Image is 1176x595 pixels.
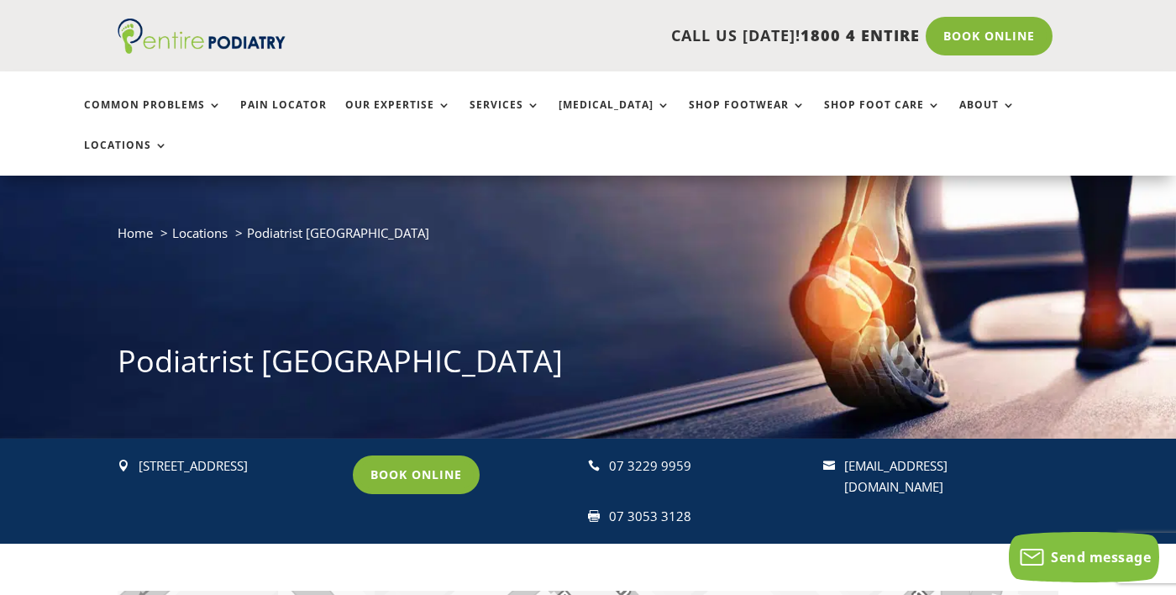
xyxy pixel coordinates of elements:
a: About [959,99,1016,135]
div: 07 3053 3128 [609,506,809,528]
span:  [588,460,600,471]
a: Common Problems [84,99,222,135]
span: 1800 4 ENTIRE [801,25,920,45]
span:  [118,460,129,471]
button: Send message [1009,532,1159,582]
a: Book Online [926,17,1053,55]
img: logo (1) [118,18,286,54]
span: Send message [1051,548,1151,566]
a: Locations [172,224,228,241]
a: Shop Footwear [689,99,806,135]
a: Our Expertise [345,99,451,135]
a: Book Online [353,455,480,494]
a: Shop Foot Care [824,99,941,135]
p: [STREET_ADDRESS] [139,455,339,477]
a: Pain Locator [240,99,327,135]
span: Podiatrist [GEOGRAPHIC_DATA] [247,224,429,241]
a: Locations [84,140,168,176]
h1: Podiatrist [GEOGRAPHIC_DATA] [118,340,1058,391]
a: [EMAIL_ADDRESS][DOMAIN_NAME] [844,457,948,496]
a: Entire Podiatry [118,40,286,57]
span:  [588,510,600,522]
a: [MEDICAL_DATA] [559,99,670,135]
a: Services [470,99,540,135]
p: CALL US [DATE]! [333,25,920,47]
a: Home [118,224,153,241]
span:  [823,460,835,471]
div: 07 3229 9959 [609,455,809,477]
nav: breadcrumb [118,222,1058,256]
